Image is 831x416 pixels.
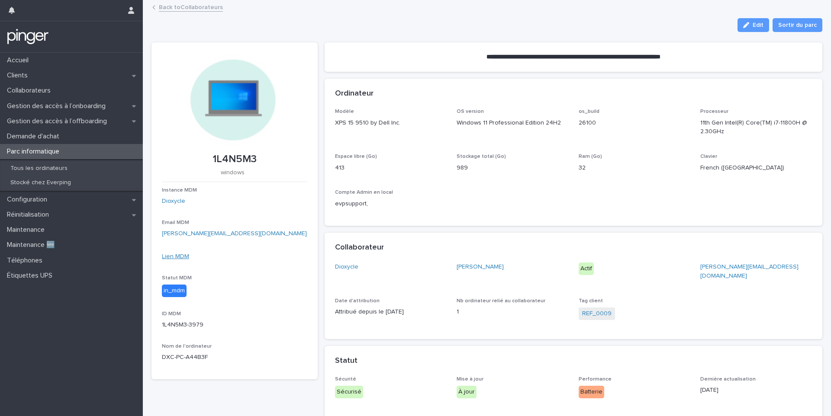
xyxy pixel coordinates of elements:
p: Tous les ordinateurs [3,165,74,172]
p: Windows 11 Professional Edition 24H2 [457,118,568,128]
span: Processeur [700,109,728,114]
span: Dernière actualisation [700,377,756,382]
a: [PERSON_NAME][EMAIL_ADDRESS][DOMAIN_NAME] [700,264,799,279]
span: Mise à jour [457,377,483,382]
span: Email MDM [162,220,189,225]
span: os_build [579,109,599,114]
p: Étiquettes UPS [3,272,59,280]
p: [DATE] [700,386,812,395]
p: windows [162,169,304,176]
h2: Ordinateur [335,89,374,99]
div: in_mdm [162,285,187,297]
a: Dioxycle [335,262,358,272]
p: Configuration [3,195,54,204]
p: Clients [3,71,35,80]
p: Maintenance [3,226,52,234]
button: Sortir du parc [773,18,822,32]
p: 1L4N5M3 [162,153,307,166]
span: Tag client [579,298,603,304]
p: evpsupport, [335,199,447,208]
p: French ([GEOGRAPHIC_DATA]) [700,163,812,173]
span: Sécurité [335,377,356,382]
p: XPS 15 9510 by Dell Inc. [335,118,447,128]
p: Gestion des accès à l’offboarding [3,117,114,125]
h2: Collaborateur [335,243,384,253]
span: ID MDM [162,311,181,317]
span: Edit [753,22,763,28]
p: 989 [457,163,568,173]
a: REF_0009 [582,309,612,318]
span: Statut MDM [162,275,192,281]
p: Parc informatique [3,147,66,156]
p: Maintenance 🆕 [3,241,62,249]
p: 413 [335,163,447,173]
a: Dioxycle [162,197,185,206]
p: Demande d'achat [3,132,66,141]
div: Actif [579,262,594,275]
p: 1 [457,307,568,317]
span: Nom de l'ordinateur [162,344,212,349]
a: Back toCollaborateurs [159,2,223,12]
a: Lien MDM [162,253,189,259]
span: Ram (Go) [579,154,602,159]
a: [PERSON_NAME][EMAIL_ADDRESS][DOMAIN_NAME] [162,230,307,237]
span: Nb ordinateur relié au collaborateur [457,298,545,304]
span: Stockage total (Go) [457,154,506,159]
p: Téléphones [3,256,49,265]
p: 11th Gen Intel(R) Core(TM) i7-11800H @ 2.30GHz [700,118,812,137]
span: Espace libre (Go) [335,154,377,159]
span: Instance MDM [162,188,197,193]
span: OS version [457,109,484,114]
p: 26100 [579,118,690,128]
p: 1L4N5M3-3979 [162,320,307,330]
h2: Statut [335,356,358,366]
p: Attribué depuis le [DATE] [335,307,447,317]
span: Sortir du parc [778,21,817,29]
p: Gestion des accès à l’onboarding [3,102,113,110]
div: À jour [457,386,477,398]
p: 32 [579,163,690,173]
p: Stocké chez Everping [3,179,78,186]
span: Date d'attribution [335,298,380,304]
div: Batterie [579,386,604,398]
button: Edit [738,18,769,32]
div: Sécurisé [335,386,363,398]
span: Modèle [335,109,354,114]
p: Accueil [3,56,35,64]
p: Réinitialisation [3,211,56,219]
a: [PERSON_NAME] [457,262,504,272]
p: DXC-PC-A44B3F [162,353,307,362]
span: Clavier [700,154,717,159]
span: Compte Admin en local [335,190,393,195]
img: mTgBEunGTSyRkCgitkcU [7,28,49,45]
p: Collaborateurs [3,86,58,95]
span: Performance [579,377,612,382]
